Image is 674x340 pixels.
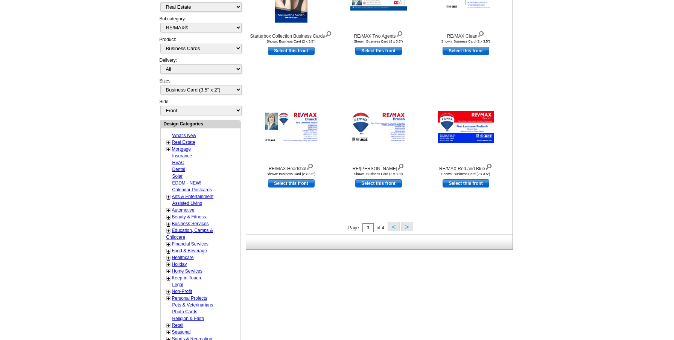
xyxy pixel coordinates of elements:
[172,146,191,152] a: Mortgage
[172,194,214,199] a: Arts & Entertainment
[172,241,208,247] a: Financial Services
[337,172,420,176] div: Shown: Business Card (2 x 3.5")
[172,316,204,321] a: Religion & Faith
[167,241,170,247] a: +
[172,323,184,328] a: Retail
[325,29,332,38] img: view design details
[167,275,170,281] a: +
[161,120,240,127] div: Design Categories
[172,174,183,179] a: Solar
[167,323,170,329] a: +
[250,162,333,172] div: RE/MAX Headshot
[167,329,170,335] a: +
[172,140,195,145] a: Real Estate
[401,222,413,231] button: >
[172,262,187,267] a: Holiday
[172,221,209,226] a: Business Services
[523,165,674,340] iframe: LiveChat chat widget
[388,222,400,231] button: <
[350,111,407,143] img: RE/MAX White
[172,180,201,186] a: EDDM - NEW!
[263,111,320,143] img: RE/MAX Headshot
[355,47,402,55] a: use this design
[485,162,492,170] img: view design details
[424,162,507,172] div: RE/MAX Red and Blue
[160,36,241,57] div: Product:
[167,228,170,234] a: +
[250,40,333,43] div: Shown: Business Card (2 x 3.5")
[172,296,207,301] a: Personal Projects
[424,29,507,40] div: RE/MAX Clean
[167,194,170,200] a: +
[424,172,507,176] div: Shown: Business Card (2 x 3.5")
[172,268,202,274] a: Home Services
[377,225,384,230] span: of 4
[355,179,402,188] a: use this design
[268,47,315,55] a: use this design
[438,111,494,143] img: RE/MAX Red and Blue
[172,187,212,192] a: Calendar Postcards
[337,40,420,43] div: Shown: Business Card (2 x 3.5")
[172,160,184,165] a: HVAC
[167,268,170,274] a: +
[172,133,196,138] a: What's New
[160,78,241,98] div: Sizes:
[172,248,207,253] a: Food & Beverage
[167,262,170,268] a: +
[424,40,507,43] div: Shown: Business Card (2 x 3.5")
[172,275,201,281] a: Keep-in-Touch
[160,15,241,36] div: Subcategory:
[443,179,489,188] a: use this design
[172,282,183,287] a: Legal
[396,29,403,38] img: view design details
[250,172,333,176] div: Shown: Business Card (2 x 3.5")
[167,255,170,261] a: +
[167,146,170,152] a: +
[172,329,191,335] a: Seasonal
[167,214,170,220] a: +
[160,57,241,78] div: Delivery:
[167,140,170,146] a: +
[268,179,315,188] a: use this design
[250,29,333,40] div: Starterbox Collection Business Cards
[397,162,404,170] img: view design details
[348,225,359,230] span: Page
[443,47,489,55] a: use this design
[172,255,194,260] a: Healthcare
[337,29,420,40] div: RE/MAX Two Agents
[160,98,241,116] div: Side:
[477,29,484,38] img: view design details
[172,214,206,220] a: Beauty & Fitness
[167,248,170,254] a: +
[172,207,195,213] a: Automotive
[172,302,213,308] a: Pets & Veterinarians
[166,228,213,240] a: Education, Camps & Childcare
[167,296,170,302] a: +
[167,221,170,227] a: +
[172,289,192,294] a: Non-Profit
[172,309,198,314] a: Photo Cards
[172,201,202,206] a: Assisted Living
[172,167,186,172] a: Dental
[167,289,170,295] a: +
[337,162,420,172] div: RE/[PERSON_NAME]
[172,153,192,159] a: Insurance
[306,162,313,170] img: view design details
[167,207,170,213] a: +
